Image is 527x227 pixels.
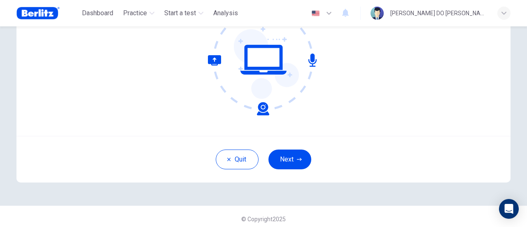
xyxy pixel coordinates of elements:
[210,6,241,21] button: Analysis
[268,150,311,169] button: Next
[371,7,384,20] img: Profile picture
[16,5,60,21] img: Berlitz Brasil logo
[499,199,519,219] div: Open Intercom Messenger
[164,8,196,18] span: Start a test
[16,5,79,21] a: Berlitz Brasil logo
[241,216,286,222] span: © Copyright 2025
[79,6,117,21] button: Dashboard
[210,6,241,21] div: You need a license to access this content
[216,150,259,169] button: Quit
[82,8,113,18] span: Dashboard
[123,8,147,18] span: Practice
[213,8,238,18] span: Analysis
[310,10,321,16] img: en
[161,6,207,21] button: Start a test
[120,6,158,21] button: Practice
[390,8,487,18] div: [PERSON_NAME] DO [PERSON_NAME] GA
